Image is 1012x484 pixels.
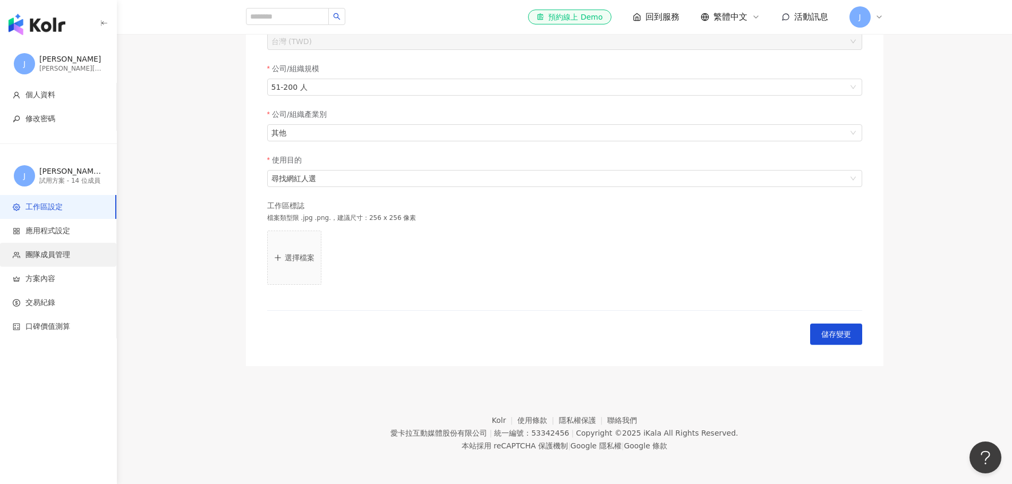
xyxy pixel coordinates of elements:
a: Google 條款 [624,441,667,450]
span: 回到服務 [645,11,679,23]
p: 檔案類型限 .jpg .png.，建議尺寸：256 x 256 像素 [267,214,416,223]
button: 儲存變更 [810,324,862,345]
span: J [23,170,25,182]
a: Kolr [492,416,517,424]
a: Google 隱私權 [571,441,622,450]
span: | [571,429,574,437]
label: 使用目的 [267,154,310,166]
iframe: Help Scout Beacon - Open [970,441,1001,473]
span: 其他 [271,125,858,141]
span: 口碑價值測算 [25,321,70,332]
a: 隱私權保護 [559,416,608,424]
label: 公司/組織規模 [267,63,327,74]
div: [PERSON_NAME] 的工作區 [39,166,103,177]
div: [PERSON_NAME] [39,54,103,65]
span: 繁體中文 [713,11,747,23]
span: | [622,441,624,450]
p: 選擇檔案 [285,253,314,262]
span: | [568,441,571,450]
span: calculator [13,323,20,330]
a: iKala [643,429,661,437]
span: J [23,58,25,70]
span: 個人資料 [25,90,55,100]
span: J [858,11,861,23]
span: 應用程式設定 [25,226,70,236]
a: 預約線上 Demo [528,10,611,24]
p: 工作區標誌 [267,201,416,211]
span: search [333,13,341,20]
div: 愛卡拉互動媒體股份有限公司 [390,429,487,437]
span: 團隊成員管理 [25,250,70,260]
span: 方案內容 [25,274,55,284]
span: | [489,429,492,437]
label: 公司/組織產業別 [267,108,335,120]
span: plus [274,253,283,262]
span: 儲存變更 [821,330,851,338]
span: 修改密碼 [25,114,55,124]
span: 本站採用 reCAPTCHA 保護機制 [462,439,667,452]
span: 尋找網紅人選 [271,171,858,186]
a: 使用條款 [517,416,559,424]
div: 預約線上 Demo [537,12,602,22]
button: plus選擇檔案 [267,231,321,285]
span: key [13,115,20,123]
a: 回到服務 [633,11,679,23]
div: 試用方案 - 14 位成員 [39,176,103,185]
span: 工作區設定 [25,202,63,213]
span: 活動訊息 [794,12,828,22]
span: user [13,91,20,99]
div: Copyright © 2025 All Rights Reserved. [576,429,738,437]
div: 統一編號：53342456 [494,429,569,437]
img: logo [8,14,65,35]
a: 聯絡我們 [607,416,637,424]
span: 台灣 (TWD) [271,33,858,49]
span: dollar [13,299,20,307]
div: [PERSON_NAME][EMAIL_ADDRESS][DOMAIN_NAME] [39,64,103,73]
span: 51-200 人 [271,79,858,95]
span: 交易紀錄 [25,298,55,308]
span: appstore [13,227,20,235]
